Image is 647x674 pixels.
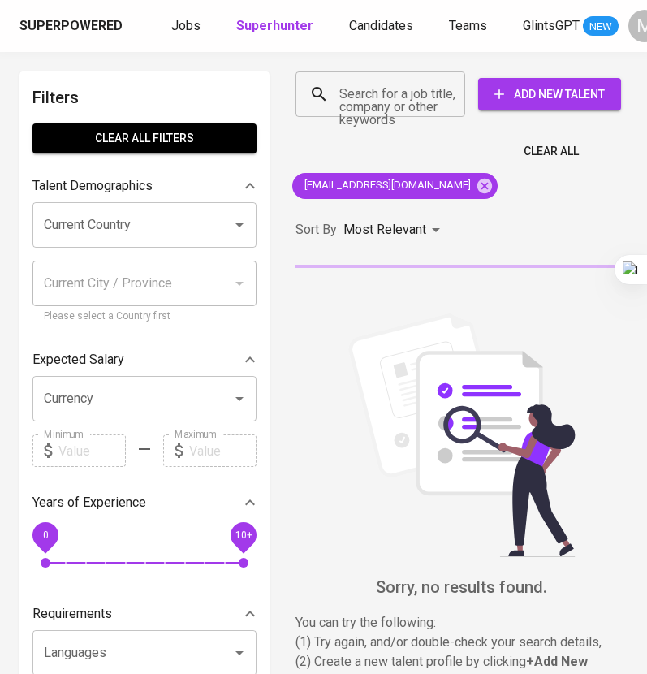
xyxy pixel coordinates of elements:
[349,18,413,33] span: Candidates
[340,313,584,557] img: file_searching.svg
[236,16,317,37] a: Superhunter
[189,434,257,467] input: Value
[295,220,337,240] p: Sort By
[292,173,498,199] div: [EMAIL_ADDRESS][DOMAIN_NAME]
[295,633,628,652] p: (1) Try again, and/or double-check your search details,
[32,343,257,376] div: Expected Salary
[19,17,123,36] div: Superpowered
[19,17,126,36] a: Superpowered
[42,529,48,541] span: 0
[171,16,204,37] a: Jobs
[517,136,585,166] button: Clear All
[228,387,251,410] button: Open
[523,16,619,37] a: GlintsGPT NEW
[343,215,446,245] div: Most Relevant
[478,78,621,110] button: Add New Talent
[32,604,112,624] p: Requirements
[524,141,579,162] span: Clear All
[343,220,426,240] p: Most Relevant
[32,170,257,202] div: Talent Demographics
[32,598,257,630] div: Requirements
[32,493,146,512] p: Years of Experience
[58,434,126,467] input: Value
[228,642,251,664] button: Open
[295,574,628,600] h6: Sorry, no results found.
[32,176,153,196] p: Talent Demographics
[171,18,201,33] span: Jobs
[44,309,245,325] p: Please select a Country first
[349,16,416,37] a: Candidates
[32,84,257,110] h6: Filters
[45,128,244,149] span: Clear All filters
[32,123,257,153] button: Clear All filters
[32,350,124,369] p: Expected Salary
[236,18,313,33] b: Superhunter
[295,613,628,633] p: You can try the following :
[491,84,608,105] span: Add New Talent
[228,214,251,236] button: Open
[449,18,487,33] span: Teams
[583,19,619,35] span: NEW
[292,178,481,193] span: [EMAIL_ADDRESS][DOMAIN_NAME]
[32,486,257,519] div: Years of Experience
[523,18,580,33] span: GlintsGPT
[449,16,490,37] a: Teams
[235,529,252,541] span: 10+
